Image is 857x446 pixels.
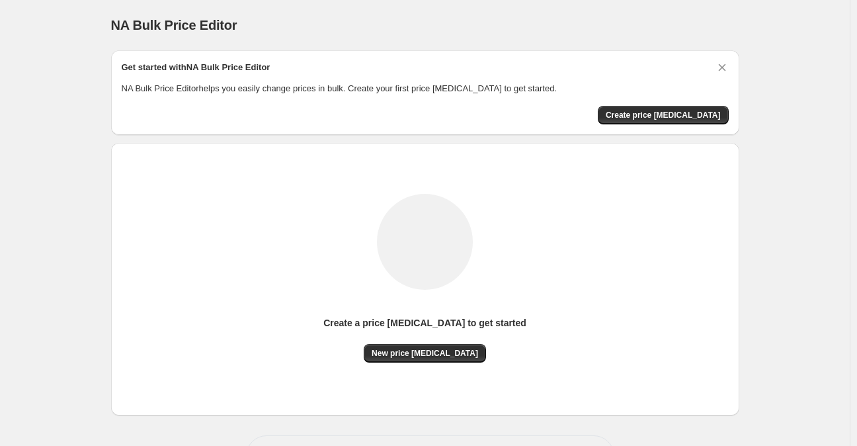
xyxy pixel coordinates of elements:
p: NA Bulk Price Editor helps you easily change prices in bulk. Create your first price [MEDICAL_DAT... [122,82,729,95]
button: Create price change job [598,106,729,124]
button: Dismiss card [715,61,729,74]
p: Create a price [MEDICAL_DATA] to get started [323,316,526,330]
span: NA Bulk Price Editor [111,18,237,32]
span: Create price [MEDICAL_DATA] [606,110,721,120]
span: New price [MEDICAL_DATA] [372,348,478,359]
button: New price [MEDICAL_DATA] [364,344,486,363]
h2: Get started with NA Bulk Price Editor [122,61,270,74]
